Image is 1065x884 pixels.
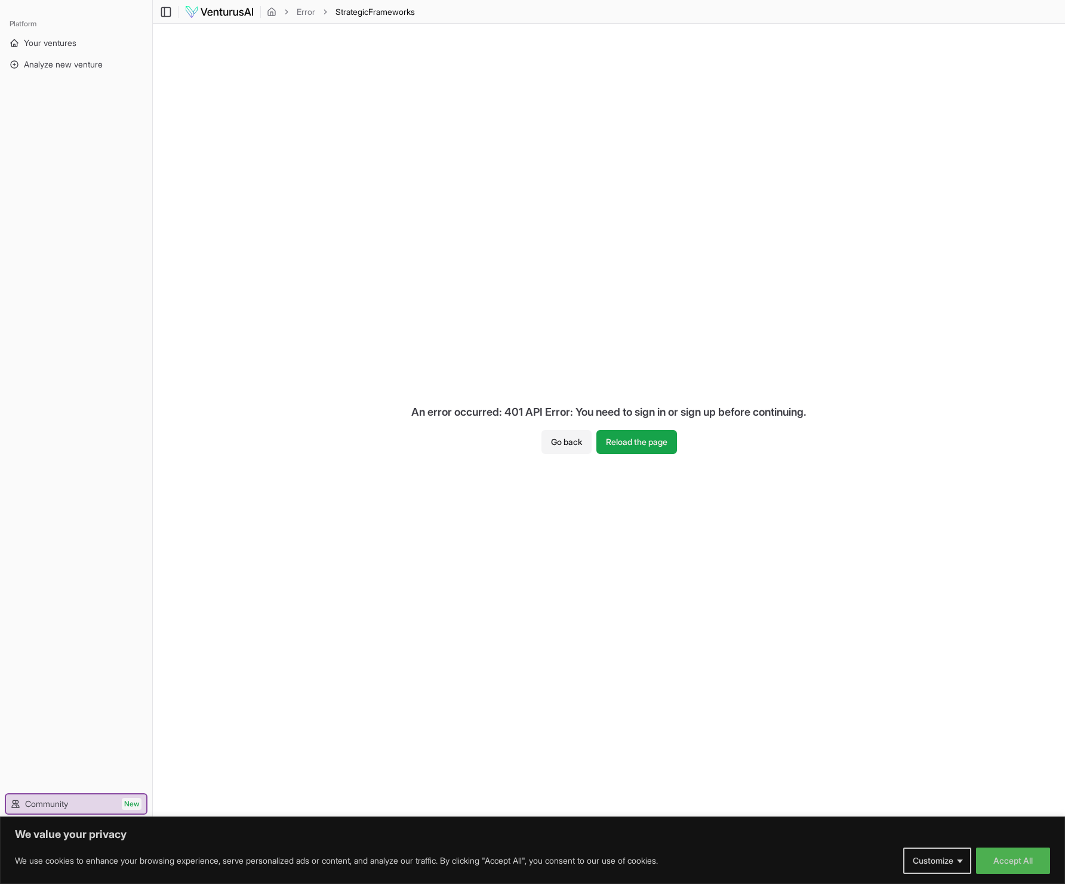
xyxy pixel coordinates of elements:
[5,55,147,74] a: Analyze new venture
[368,7,415,17] span: Frameworks
[402,394,816,430] div: An error occurred: 401 API Error: You need to sign in or sign up before continuing.
[5,14,147,33] div: Platform
[25,798,68,810] span: Community
[24,59,103,70] span: Analyze new venture
[297,6,315,18] a: Error
[541,430,592,454] button: Go back
[976,848,1050,874] button: Accept All
[15,827,1050,842] p: We value your privacy
[24,37,76,49] span: Your ventures
[267,6,415,18] nav: breadcrumb
[15,854,658,868] p: We use cookies to enhance your browsing experience, serve personalized ads or content, and analyz...
[335,6,415,18] span: StrategicFrameworks
[6,794,146,814] a: CommunityNew
[184,5,254,19] img: logo
[903,848,971,874] button: Customize
[596,430,677,454] button: Reload the page
[5,33,147,53] a: Your ventures
[122,798,141,810] span: New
